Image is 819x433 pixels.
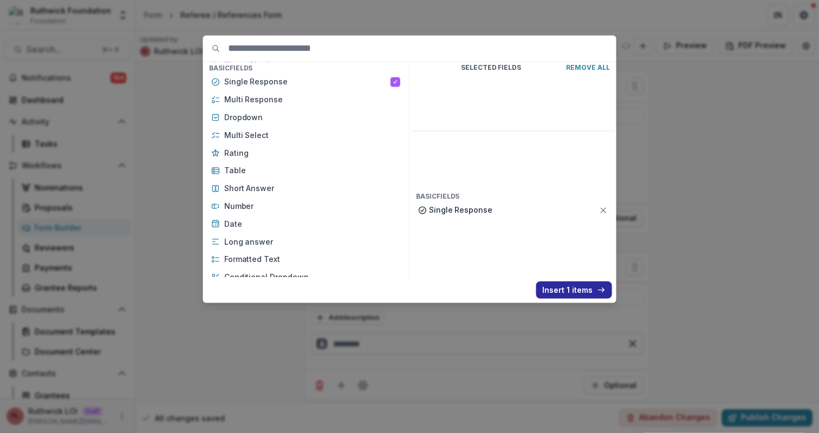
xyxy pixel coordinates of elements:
[224,147,400,159] p: Rating
[566,64,609,71] p: Remove All
[224,165,400,176] p: Table
[416,64,566,71] p: Selected Fields
[412,191,614,202] h4: Basic Fields
[224,218,400,229] p: Date
[224,129,400,141] p: Multi Select
[224,182,400,194] p: Short Answer
[536,281,612,299] button: Insert 1 items
[205,62,407,74] h4: Basic Fields
[224,94,400,105] p: Multi Response
[224,236,400,247] p: Long answer
[224,76,391,87] p: Single Response
[224,200,400,212] p: Number
[429,205,599,216] p: Single Response
[224,253,400,265] p: Formatted Text
[224,111,400,123] p: Dropdown
[224,271,400,283] p: Conditional Dropdown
